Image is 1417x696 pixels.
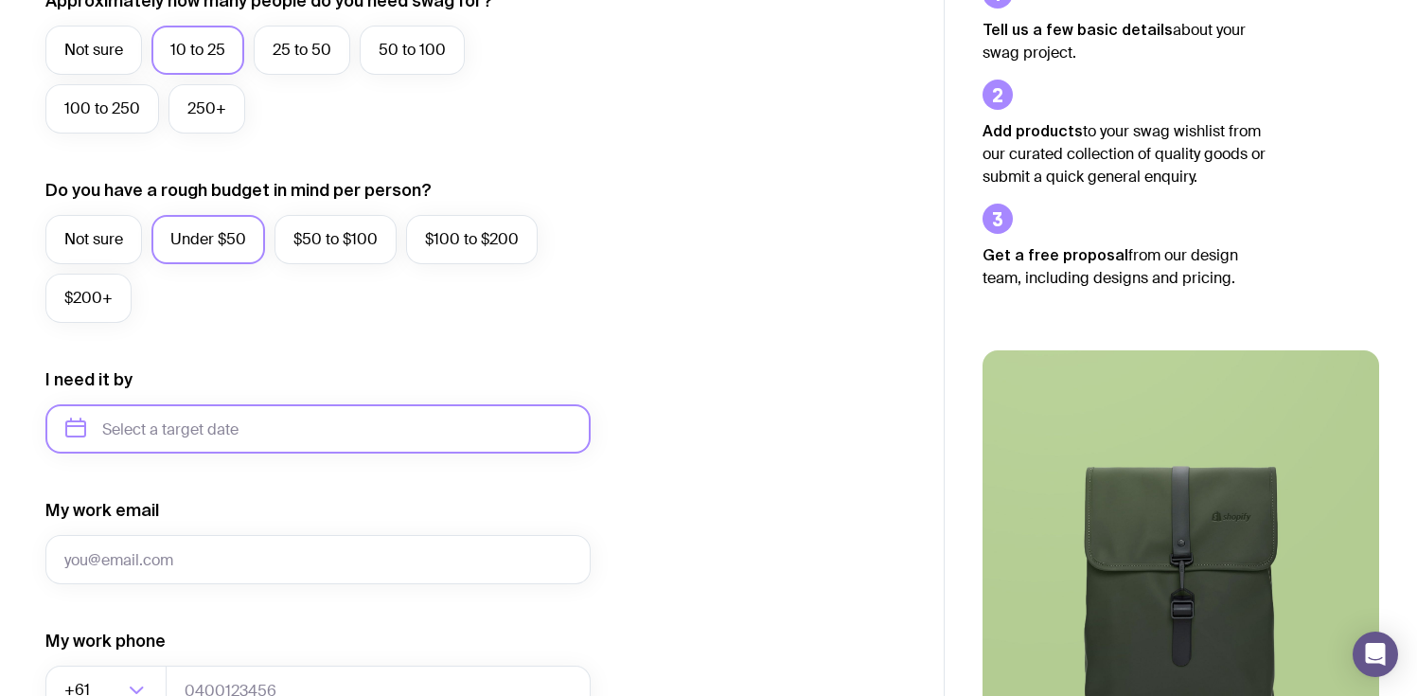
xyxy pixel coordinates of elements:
[151,26,244,75] label: 10 to 25
[254,26,350,75] label: 25 to 50
[45,274,132,323] label: $200+
[983,18,1266,64] p: about your swag project.
[360,26,465,75] label: 50 to 100
[45,499,159,522] label: My work email
[45,179,432,202] label: Do you have a rough budget in mind per person?
[983,122,1083,139] strong: Add products
[45,84,159,134] label: 100 to 250
[983,21,1173,38] strong: Tell us a few basic details
[45,215,142,264] label: Not sure
[45,535,591,584] input: you@email.com
[45,26,142,75] label: Not sure
[168,84,245,134] label: 250+
[45,404,591,454] input: Select a target date
[1353,632,1398,677] div: Open Intercom Messenger
[275,215,397,264] label: $50 to $100
[983,119,1266,188] p: to your swag wishlist from our curated collection of quality goods or submit a quick general enqu...
[45,368,133,391] label: I need it by
[45,630,166,652] label: My work phone
[983,243,1266,290] p: from our design team, including designs and pricing.
[151,215,265,264] label: Under $50
[406,215,538,264] label: $100 to $200
[983,246,1128,263] strong: Get a free proposal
